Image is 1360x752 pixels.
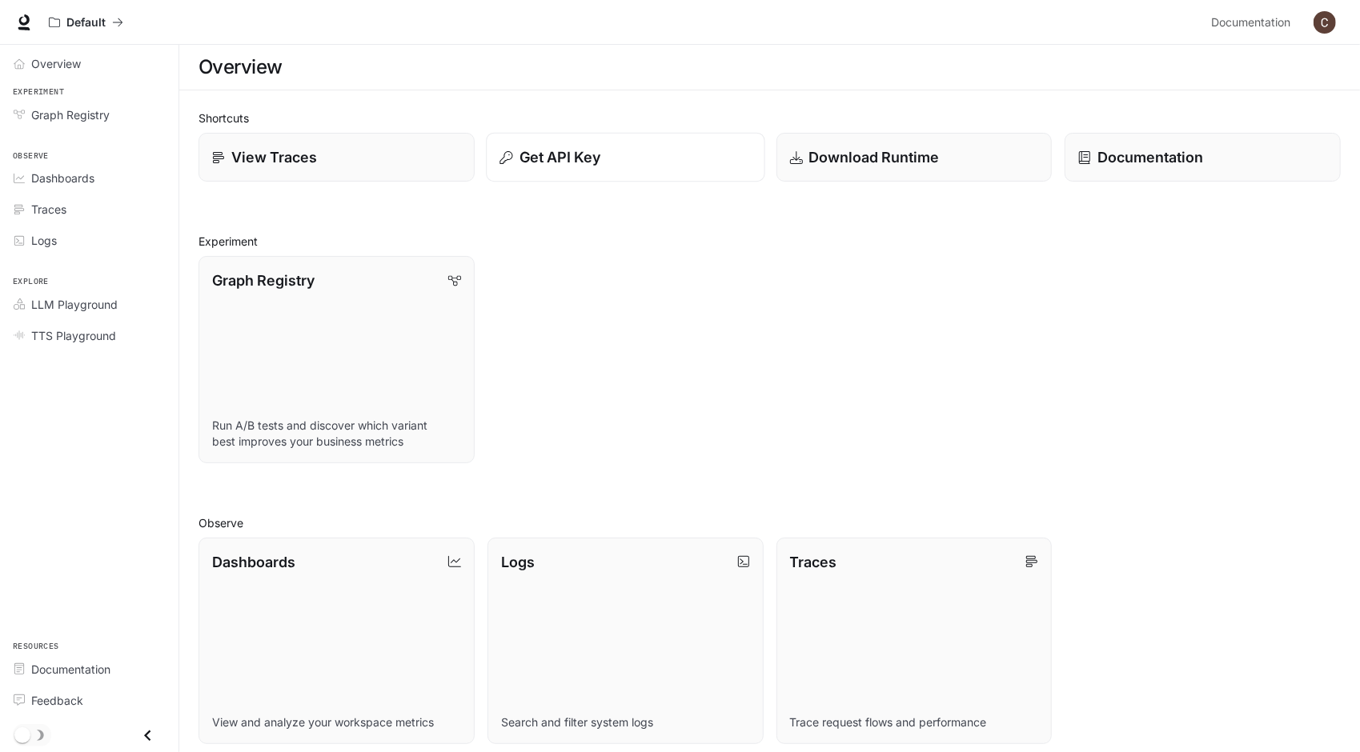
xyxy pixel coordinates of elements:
[199,514,1341,531] h2: Observe
[486,133,764,182] button: Get API Key
[42,6,130,38] button: All workspaces
[1097,146,1203,168] p: Documentation
[1211,13,1290,33] span: Documentation
[31,327,116,344] span: TTS Playground
[487,538,764,745] a: LogsSearch and filter system logs
[1314,11,1336,34] img: User avatar
[6,686,172,714] a: Feedback
[1205,6,1302,38] a: Documentation
[199,233,1341,250] h2: Experiment
[212,714,461,730] p: View and analyze your workspace metrics
[6,195,172,223] a: Traces
[199,110,1341,126] h2: Shortcuts
[6,322,172,350] a: TTS Playground
[776,538,1053,745] a: TracesTrace request flows and performance
[66,16,106,30] p: Default
[1065,133,1341,182] a: Documentation
[31,296,118,313] span: LLM Playground
[31,232,57,249] span: Logs
[790,714,1039,730] p: Trace request flows and performance
[199,51,283,83] h1: Overview
[130,719,166,752] button: Close drawer
[501,714,750,730] p: Search and filter system logs
[31,170,94,186] span: Dashboards
[6,655,172,683] a: Documentation
[31,201,66,218] span: Traces
[231,146,317,168] p: View Traces
[31,661,110,678] span: Documentation
[790,551,837,573] p: Traces
[1309,6,1341,38] button: User avatar
[31,692,83,709] span: Feedback
[199,538,475,745] a: DashboardsView and analyze your workspace metrics
[199,133,475,182] a: View Traces
[212,551,295,573] p: Dashboards
[212,418,461,450] p: Run A/B tests and discover which variant best improves your business metrics
[212,270,315,291] p: Graph Registry
[6,164,172,192] a: Dashboards
[199,256,475,463] a: Graph RegistryRun A/B tests and discover which variant best improves your business metrics
[6,226,172,254] a: Logs
[809,146,940,168] p: Download Runtime
[776,133,1053,182] a: Download Runtime
[519,146,600,168] p: Get API Key
[6,50,172,78] a: Overview
[14,726,30,743] span: Dark mode toggle
[31,55,81,72] span: Overview
[6,290,172,318] a: LLM Playground
[6,101,172,129] a: Graph Registry
[501,551,535,573] p: Logs
[31,106,110,123] span: Graph Registry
